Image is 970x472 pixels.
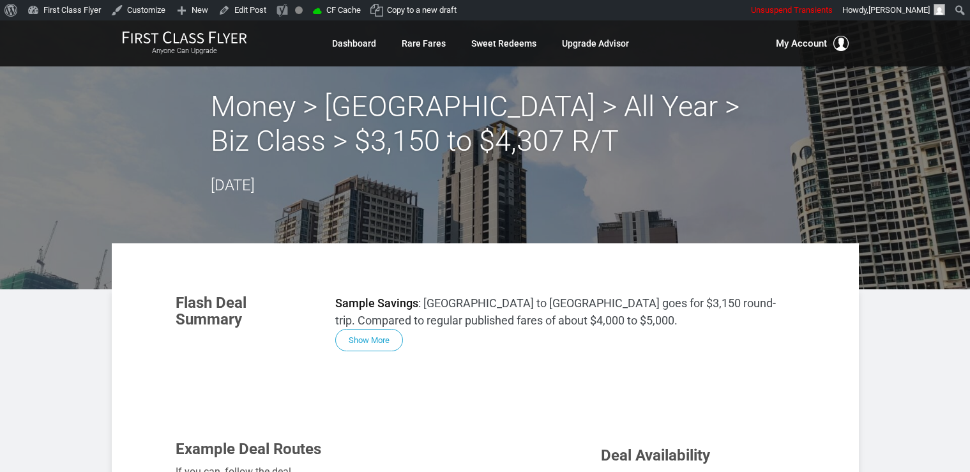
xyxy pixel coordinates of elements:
a: First Class FlyerAnyone Can Upgrade [122,31,247,56]
h2: Money > [GEOGRAPHIC_DATA] > All Year > Biz Class > $3,150 to $4,307 R/T [211,89,760,158]
span: My Account [776,36,827,51]
a: Rare Fares [402,32,446,55]
button: My Account [776,36,849,51]
a: Sweet Redeems [471,32,536,55]
span: Deal Availability [601,446,710,464]
h3: Flash Deal Summary [176,294,316,328]
time: [DATE] [211,176,255,194]
p: : [GEOGRAPHIC_DATA] to [GEOGRAPHIC_DATA] goes for $3,150 round-trip. Compared to regular publishe... [335,294,795,329]
strong: Sample Savings [335,296,418,310]
a: Upgrade Advisor [562,32,629,55]
span: Unsuspend Transients [751,5,833,15]
a: Dashboard [332,32,376,55]
span: Example Deal Routes [176,440,321,458]
span: [PERSON_NAME] [868,5,930,15]
button: Show More [335,329,403,351]
img: First Class Flyer [122,31,247,44]
small: Anyone Can Upgrade [122,47,247,56]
